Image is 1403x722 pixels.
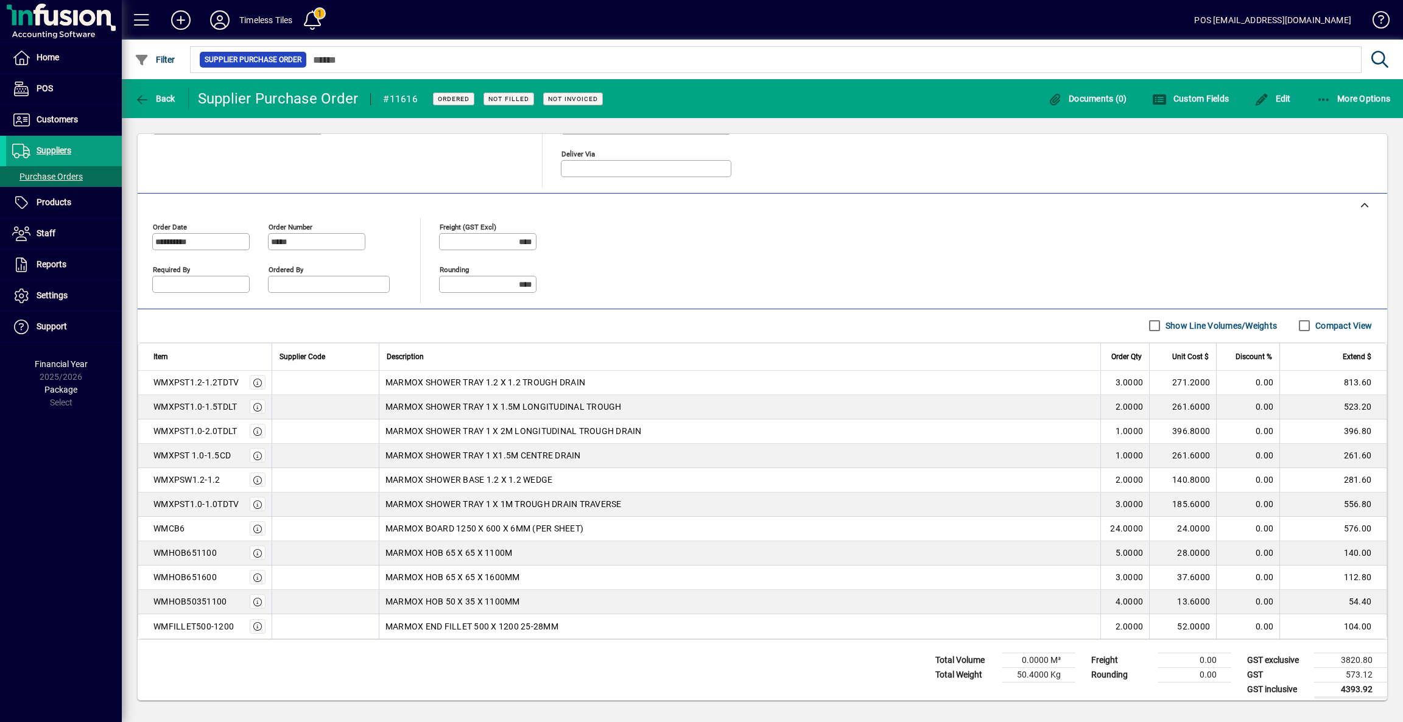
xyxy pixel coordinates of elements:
[1279,517,1387,541] td: 576.00
[37,197,71,207] span: Products
[385,571,520,583] span: MARMOX HOB 65 X 65 X 1600MM
[1254,94,1291,103] span: Edit
[1111,350,1142,363] span: Order Qty
[37,114,78,124] span: Customers
[440,222,496,231] mat-label: Freight (GST excl)
[6,166,122,187] a: Purchase Orders
[1158,667,1231,682] td: 0.00
[1279,444,1387,468] td: 261.60
[1241,667,1314,682] td: GST
[438,95,469,103] span: Ordered
[153,498,239,510] div: WMXPST1.0-1.0TDTV
[1216,517,1279,541] td: 0.00
[1100,566,1149,590] td: 3.0000
[385,474,553,486] span: MARMOX SHOWER BASE 1.2 X 1.2 WEDGE
[1100,614,1149,639] td: 2.0000
[1314,653,1387,667] td: 3820.80
[161,9,200,31] button: Add
[1216,541,1279,566] td: 0.00
[1279,395,1387,419] td: 523.20
[153,265,190,273] mat-label: Required by
[153,620,234,633] div: WMFILLET500-1200
[1149,468,1216,492] td: 140.8000
[385,522,583,534] span: MARMOX BOARD 1250 X 600 X 6MM (PER SHEET)
[1279,614,1387,639] td: 104.00
[1163,320,1277,332] label: Show Line Volumes/Weights
[1149,395,1216,419] td: 261.6000
[1100,590,1149,614] td: 4.0000
[153,547,217,559] div: WMHOB651100
[1085,667,1158,682] td: Rounding
[153,350,168,363] span: Item
[1279,468,1387,492] td: 281.60
[385,498,622,510] span: MARMOX SHOWER TRAY 1 X 1M TROUGH DRAIN TRAVERSE
[1048,94,1127,103] span: Documents (0)
[37,259,66,269] span: Reports
[153,449,231,461] div: WMXPST 1.0-1.5CD
[198,89,359,108] div: Supplier Purchase Order
[44,385,77,394] span: Package
[1216,614,1279,639] td: 0.00
[1241,682,1314,697] td: GST inclusive
[135,94,175,103] span: Back
[1149,517,1216,541] td: 24.0000
[153,376,239,388] div: WMXPST1.2-1.2TDTV
[6,105,122,135] a: Customers
[1313,320,1372,332] label: Compact View
[37,290,68,300] span: Settings
[1279,492,1387,517] td: 556.80
[1279,566,1387,590] td: 112.80
[1216,395,1279,419] td: 0.00
[1313,88,1394,110] button: More Options
[383,89,418,109] div: #11616
[200,9,239,31] button: Profile
[153,425,237,437] div: WMXPST1.0-2.0TDLT
[1149,492,1216,517] td: 185.6000
[1100,395,1149,419] td: 2.0000
[1158,653,1231,667] td: 0.00
[280,350,325,363] span: Supplier Code
[385,595,520,608] span: MARMOX HOB 50 X 35 X 1100MM
[153,401,237,413] div: WMXPST1.0-1.5TDLT
[1149,88,1232,110] button: Custom Fields
[929,667,1002,682] td: Total Weight
[1343,350,1371,363] span: Extend $
[1216,492,1279,517] td: 0.00
[37,83,53,93] span: POS
[1279,419,1387,444] td: 396.80
[385,401,622,413] span: MARMOX SHOWER TRAY 1 X 1.5M LONGITUDINAL TROUGH
[1251,88,1294,110] button: Edit
[1002,653,1075,667] td: 0.0000 M³
[153,222,187,231] mat-label: Order date
[1149,371,1216,395] td: 271.2000
[6,74,122,104] a: POS
[132,49,178,71] button: Filter
[1149,419,1216,444] td: 396.8000
[1314,667,1387,682] td: 573.12
[1045,88,1130,110] button: Documents (0)
[132,88,178,110] button: Back
[239,10,292,30] div: Timeless Tiles
[1100,541,1149,566] td: 5.0000
[548,95,598,103] span: Not Invoiced
[1216,590,1279,614] td: 0.00
[385,376,585,388] span: MARMOX SHOWER TRAY 1.2 X 1.2 TROUGH DRAIN
[1002,667,1075,682] td: 50.4000 Kg
[1363,2,1388,42] a: Knowledge Base
[387,350,424,363] span: Description
[1085,653,1158,667] td: Freight
[6,281,122,311] a: Settings
[37,145,71,155] span: Suppliers
[122,88,189,110] app-page-header-button: Back
[37,321,67,331] span: Support
[1100,444,1149,468] td: 1.0000
[269,222,312,231] mat-label: Order number
[1216,468,1279,492] td: 0.00
[1314,682,1387,697] td: 4393.92
[269,265,303,273] mat-label: Ordered by
[1216,444,1279,468] td: 0.00
[488,95,529,103] span: Not Filled
[6,250,122,280] a: Reports
[1279,541,1387,566] td: 140.00
[1100,371,1149,395] td: 3.0000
